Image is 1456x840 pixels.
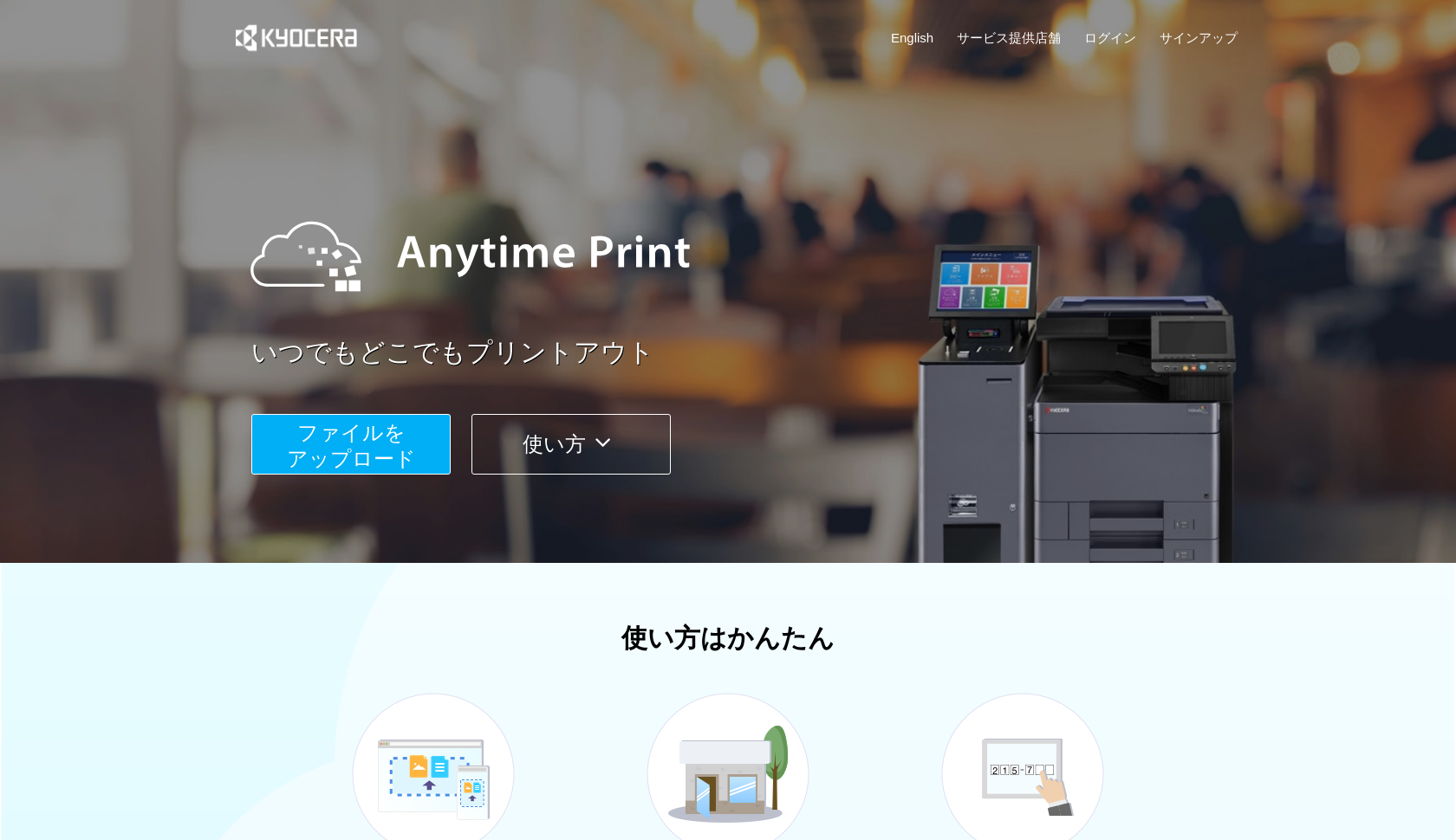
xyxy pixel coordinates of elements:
a: サインアップ [1160,29,1238,47]
a: English [891,29,933,47]
span: ファイルを ​​アップロード [287,421,416,470]
a: ログイン [1084,29,1136,47]
button: ファイルを​​アップロード [251,414,451,475]
button: 使い方 [471,414,671,475]
a: いつでもどこでもプリントアウト [251,334,1248,372]
a: サービス提供店舗 [957,29,1061,47]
